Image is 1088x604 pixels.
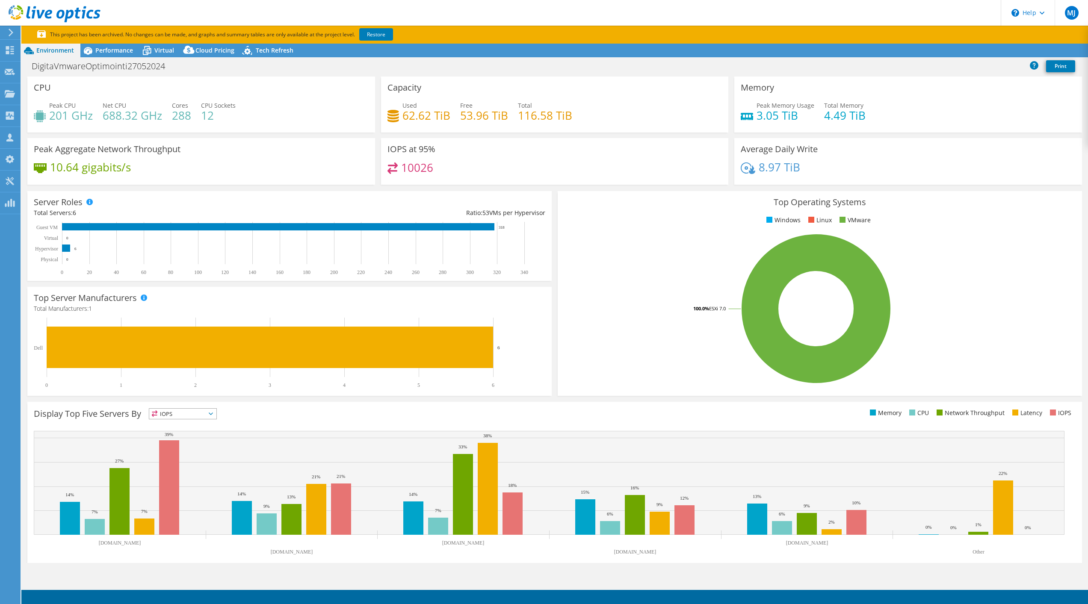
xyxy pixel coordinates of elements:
text: 0 [45,382,48,388]
span: IOPS [149,409,216,419]
text: 200 [330,269,338,275]
span: Environment [36,46,74,54]
text: 0% [1025,525,1031,530]
h4: 53.96 TiB [460,111,508,120]
text: 80 [168,269,173,275]
text: 0% [925,524,932,530]
text: Other [973,549,984,555]
text: 340 [520,269,528,275]
h4: 12 [201,111,236,120]
text: 160 [276,269,284,275]
text: [DOMAIN_NAME] [786,540,828,546]
text: 21% [337,474,345,479]
li: IOPS [1048,408,1071,418]
text: 0 [66,236,68,240]
span: Cores [172,101,188,109]
span: Free [460,101,473,109]
div: Ratio: VMs per Hypervisor [290,208,545,218]
span: MJ [1065,6,1079,20]
text: 18% [508,483,517,488]
text: 1 [120,382,122,388]
span: Virtual [154,46,174,54]
text: 6% [779,511,785,516]
text: Virtual [44,235,59,241]
text: 280 [439,269,446,275]
text: 220 [357,269,365,275]
h3: Capacity [387,83,421,92]
text: Dell [34,345,43,351]
text: 13% [287,494,296,499]
text: 1% [975,522,982,527]
h4: 116.58 TiB [518,111,572,120]
text: 0% [950,525,957,530]
h3: Peak Aggregate Network Throughput [34,144,180,154]
p: This project has been archived. No changes can be made, and graphs and summary tables are only av... [37,30,456,39]
text: 39% [165,432,173,437]
span: Total [518,101,532,109]
span: 1 [89,304,92,312]
text: Physical [41,256,58,262]
h3: Top Server Manufacturers [34,293,137,303]
svg: \n [1011,9,1019,17]
span: Peak CPU [49,101,76,109]
text: 21% [312,474,320,479]
h3: Memory [741,83,774,92]
text: 6% [607,511,613,516]
span: Net CPU [103,101,126,109]
text: 15% [581,489,589,495]
text: 9% [804,503,810,508]
h4: 288 [172,111,191,120]
span: 53 [482,209,489,217]
text: 9% [263,504,270,509]
a: Restore [359,28,393,41]
text: 180 [303,269,310,275]
text: 120 [221,269,229,275]
span: Performance [95,46,133,54]
text: 2 [194,382,197,388]
li: Latency [1010,408,1042,418]
text: 0 [66,257,68,262]
li: Network Throughput [934,408,1005,418]
h4: 3.05 TiB [757,111,814,120]
text: 10% [852,500,860,505]
text: 13% [753,494,761,499]
text: 14% [409,492,417,497]
h4: Total Manufacturers: [34,304,545,313]
h4: 688.32 GHz [103,111,162,120]
text: 3 [269,382,271,388]
text: 0 [61,269,63,275]
text: 6 [492,382,494,388]
li: VMware [837,215,871,225]
text: 240 [384,269,392,275]
li: Windows [764,215,801,225]
span: Peak Memory Usage [757,101,814,109]
h3: CPU [34,83,51,92]
span: Tech Refresh [256,46,293,54]
text: [DOMAIN_NAME] [99,540,141,546]
text: 6 [497,345,500,350]
text: 40 [114,269,119,275]
h4: 8.97 TiB [759,162,800,172]
text: 6 [74,247,77,251]
text: 14% [65,492,74,497]
tspan: 100.0% [693,305,709,312]
li: Linux [806,215,832,225]
text: 14% [237,491,246,496]
li: Memory [868,408,902,418]
text: Hypervisor [35,246,58,252]
text: 140 [248,269,256,275]
text: 12% [680,495,689,501]
h3: Average Daily Write [741,144,818,154]
text: 7% [141,509,148,514]
h4: 10.64 gigabits/s [50,162,131,172]
li: CPU [907,408,929,418]
text: 100 [194,269,202,275]
h4: 201 GHz [49,111,93,120]
h3: IOPS at 95% [387,144,435,154]
text: 318 [499,225,505,230]
div: Total Servers: [34,208,290,218]
text: 20 [87,269,92,275]
text: 300 [466,269,474,275]
span: Cloud Pricing [195,46,234,54]
h1: DigitaVmwareOptimointi27052024 [28,62,178,71]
